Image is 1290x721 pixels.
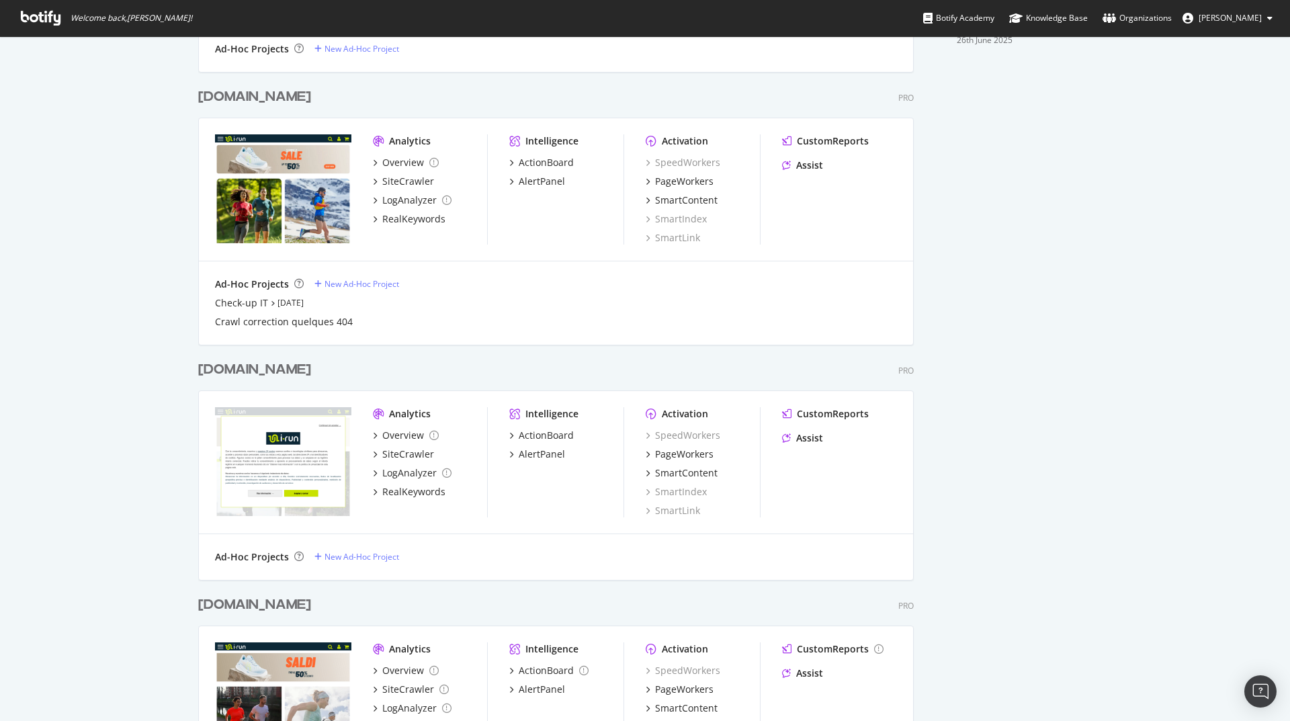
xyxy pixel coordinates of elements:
[646,231,700,245] a: SmartLink
[655,683,714,696] div: PageWorkers
[509,683,565,696] a: AlertPanel
[198,595,316,615] a: [DOMAIN_NAME]
[373,485,445,499] a: RealKeywords
[646,466,718,480] a: SmartContent
[646,683,714,696] a: PageWorkers
[382,683,434,696] div: SiteCrawler
[646,664,720,677] a: SpeedWorkers
[782,407,869,421] a: CustomReports
[389,134,431,148] div: Analytics
[373,212,445,226] a: RealKeywords
[314,43,399,54] a: New Ad-Hoc Project
[525,134,578,148] div: Intelligence
[525,407,578,421] div: Intelligence
[1103,11,1172,25] div: Organizations
[509,429,574,442] a: ActionBoard
[655,466,718,480] div: SmartContent
[215,134,351,243] img: i-run.com
[389,642,431,656] div: Analytics
[215,315,353,329] a: Crawl correction quelques 404
[519,156,574,169] div: ActionBoard
[782,667,823,680] a: Assist
[519,664,574,677] div: ActionBoard
[519,175,565,188] div: AlertPanel
[797,407,869,421] div: CustomReports
[957,34,1092,46] div: 26th June 2025
[646,702,718,715] a: SmartContent
[373,429,439,442] a: Overview
[519,683,565,696] div: AlertPanel
[382,485,445,499] div: RealKeywords
[382,175,434,188] div: SiteCrawler
[519,429,574,442] div: ActionBoard
[373,466,451,480] a: LogAnalyzer
[646,485,707,499] a: SmartIndex
[782,159,823,172] a: Assist
[646,156,720,169] a: SpeedWorkers
[646,448,714,461] a: PageWorkers
[1244,675,1277,708] div: Open Intercom Messenger
[655,194,718,207] div: SmartContent
[373,175,434,188] a: SiteCrawler
[525,642,578,656] div: Intelligence
[325,43,399,54] div: New Ad-Hoc Project
[198,87,316,107] a: [DOMAIN_NAME]
[325,551,399,562] div: New Ad-Hoc Project
[898,365,914,376] div: Pro
[509,448,565,461] a: AlertPanel
[646,429,720,442] a: SpeedWorkers
[382,702,437,715] div: LogAnalyzer
[325,278,399,290] div: New Ad-Hoc Project
[923,11,994,25] div: Botify Academy
[277,297,304,308] a: [DATE]
[898,600,914,611] div: Pro
[198,87,311,107] div: [DOMAIN_NAME]
[1199,12,1262,24] span: joanna duchesne
[382,466,437,480] div: LogAnalyzer
[215,42,289,56] div: Ad-Hoc Projects
[519,448,565,461] div: AlertPanel
[662,642,708,656] div: Activation
[782,642,884,656] a: CustomReports
[1009,11,1088,25] div: Knowledge Base
[782,431,823,445] a: Assist
[373,683,449,696] a: SiteCrawler
[796,159,823,172] div: Assist
[646,194,718,207] a: SmartContent
[373,156,439,169] a: Overview
[373,194,451,207] a: LogAnalyzer
[382,664,424,677] div: Overview
[215,550,289,564] div: Ad-Hoc Projects
[373,664,439,677] a: Overview
[215,296,268,310] a: Check-up IT
[797,134,869,148] div: CustomReports
[509,156,574,169] a: ActionBoard
[509,664,589,677] a: ActionBoard
[382,156,424,169] div: Overview
[898,92,914,103] div: Pro
[662,407,708,421] div: Activation
[382,429,424,442] div: Overview
[382,212,445,226] div: RealKeywords
[646,212,707,226] a: SmartIndex
[655,448,714,461] div: PageWorkers
[215,278,289,291] div: Ad-Hoc Projects
[198,360,316,380] a: [DOMAIN_NAME]
[382,194,437,207] div: LogAnalyzer
[198,360,311,380] div: [DOMAIN_NAME]
[215,407,351,516] img: i-run.es
[797,642,869,656] div: CustomReports
[646,504,700,517] a: SmartLink
[373,448,434,461] a: SiteCrawler
[655,702,718,715] div: SmartContent
[389,407,431,421] div: Analytics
